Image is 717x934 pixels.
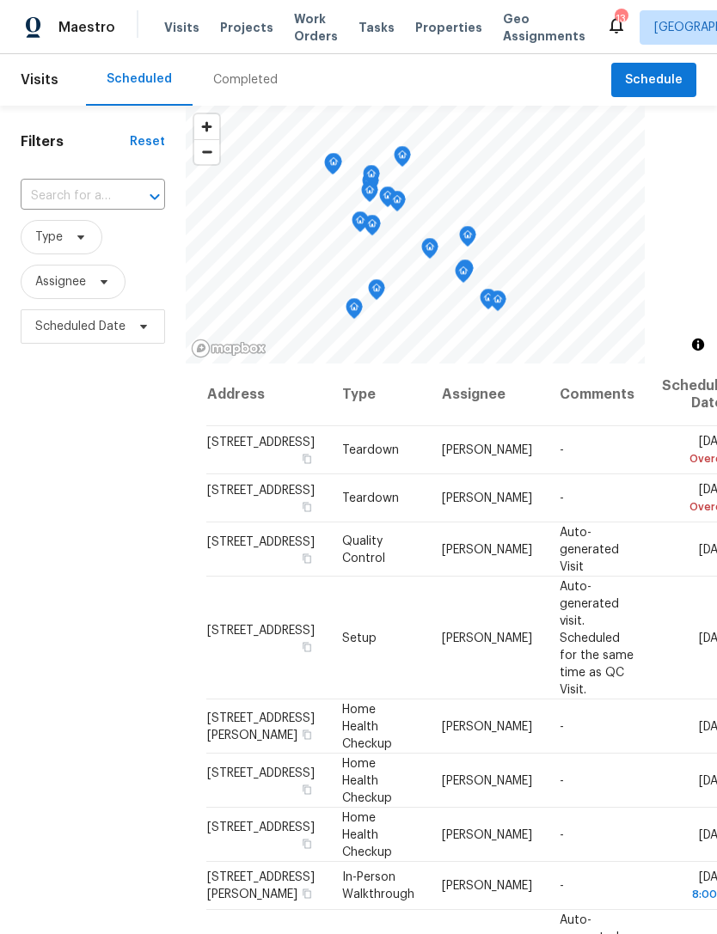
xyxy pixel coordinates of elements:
div: Map marker [379,186,396,213]
span: Tasks [358,21,395,34]
span: [STREET_ADDRESS] [207,821,315,833]
button: Zoom out [194,139,219,164]
span: - [560,880,564,892]
span: [PERSON_NAME] [442,774,532,786]
span: Toggle attribution [693,335,703,354]
span: - [560,492,564,504]
div: Map marker [489,290,506,317]
span: Home Health Checkup [342,703,392,749]
span: Teardown [342,492,399,504]
span: [STREET_ADDRESS] [207,436,315,449]
button: Copy Address [299,835,315,851]
button: Copy Address [299,499,315,515]
span: Teardown [342,444,399,456]
button: Copy Address [299,726,315,742]
button: Open [143,185,167,209]
th: Address [206,363,328,426]
span: [PERSON_NAME] [442,632,532,644]
span: - [560,774,564,786]
span: Home Health Checkup [342,757,392,803]
div: Map marker [325,153,342,180]
span: [PERSON_NAME] [442,828,532,840]
span: [PERSON_NAME] [442,543,532,555]
span: - [560,720,564,732]
div: Map marker [480,289,497,315]
div: Map marker [455,262,472,289]
div: Map marker [324,154,341,180]
div: Map marker [389,191,406,217]
span: Type [35,229,63,246]
span: In-Person Walkthrough [342,871,414,900]
th: Assignee [428,363,546,426]
button: Copy Address [299,638,315,654]
span: Home Health Checkup [342,811,392,858]
a: Mapbox homepage [191,339,267,358]
span: [STREET_ADDRESS] [207,485,315,497]
button: Copy Address [299,550,315,565]
span: - [560,444,564,456]
div: Scheduled [107,70,172,88]
div: Map marker [361,181,378,208]
div: Map marker [364,215,381,241]
span: [STREET_ADDRESS] [207,535,315,547]
span: Projects [220,19,273,36]
button: Copy Address [299,886,315,901]
div: Reset [130,133,165,150]
span: Schedule [625,70,683,91]
span: [PERSON_NAME] [442,880,532,892]
th: Comments [546,363,648,426]
span: [STREET_ADDRESS][PERSON_NAME] [207,871,315,900]
div: Map marker [362,172,379,198]
span: [STREET_ADDRESS] [207,624,315,636]
button: Schedule [611,63,696,98]
div: Completed [213,71,278,89]
div: Map marker [394,146,411,173]
div: Map marker [421,238,438,265]
input: Search for an address... [21,183,117,210]
span: Visits [164,19,199,36]
div: 13 [615,10,627,27]
button: Toggle attribution [688,334,708,355]
span: - [560,828,564,840]
button: Copy Address [299,451,315,467]
span: [PERSON_NAME] [442,444,532,456]
div: Map marker [459,226,476,253]
span: Zoom out [194,140,219,164]
span: Auto-generated Visit [560,526,619,572]
span: Work Orders [294,10,338,45]
span: [STREET_ADDRESS][PERSON_NAME] [207,711,315,741]
span: Properties [415,19,482,36]
th: Type [328,363,428,426]
button: Zoom in [194,114,219,139]
span: Geo Assignments [503,10,585,45]
canvas: Map [186,106,645,363]
span: Scheduled Date [35,318,126,335]
span: Maestro [58,19,115,36]
span: Quality Control [342,534,385,564]
div: Map marker [363,165,380,192]
div: Map marker [457,259,474,286]
span: [STREET_ADDRESS] [207,766,315,778]
h1: Filters [21,133,130,150]
button: Copy Address [299,781,315,797]
span: Setup [342,632,377,644]
span: [PERSON_NAME] [442,492,532,504]
span: Visits [21,61,58,99]
div: Map marker [368,279,385,306]
div: Map marker [352,211,369,238]
span: Assignee [35,273,86,290]
span: [PERSON_NAME] [442,720,532,732]
div: Map marker [346,298,363,325]
span: Auto-generated visit. Scheduled for the same time as QC Visit. [560,580,634,695]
